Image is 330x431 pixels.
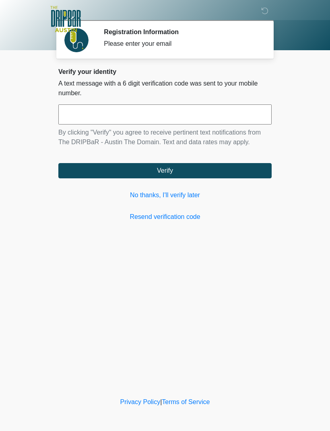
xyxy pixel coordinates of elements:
a: Resend verification code [58,212,272,222]
img: Agent Avatar [64,28,89,52]
p: A text message with a 6 digit verification code was sent to your mobile number. [58,79,272,98]
a: No thanks, I'll verify later [58,190,272,200]
img: The DRIPBaR - Austin The Domain Logo [50,6,81,32]
a: | [160,398,162,405]
p: By clicking "Verify" you agree to receive pertinent text notifications from The DRIPBaR - Austin ... [58,128,272,147]
button: Verify [58,163,272,178]
a: Privacy Policy [120,398,161,405]
a: Terms of Service [162,398,210,405]
div: Please enter your email [104,39,260,49]
h2: Verify your identity [58,68,272,76]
